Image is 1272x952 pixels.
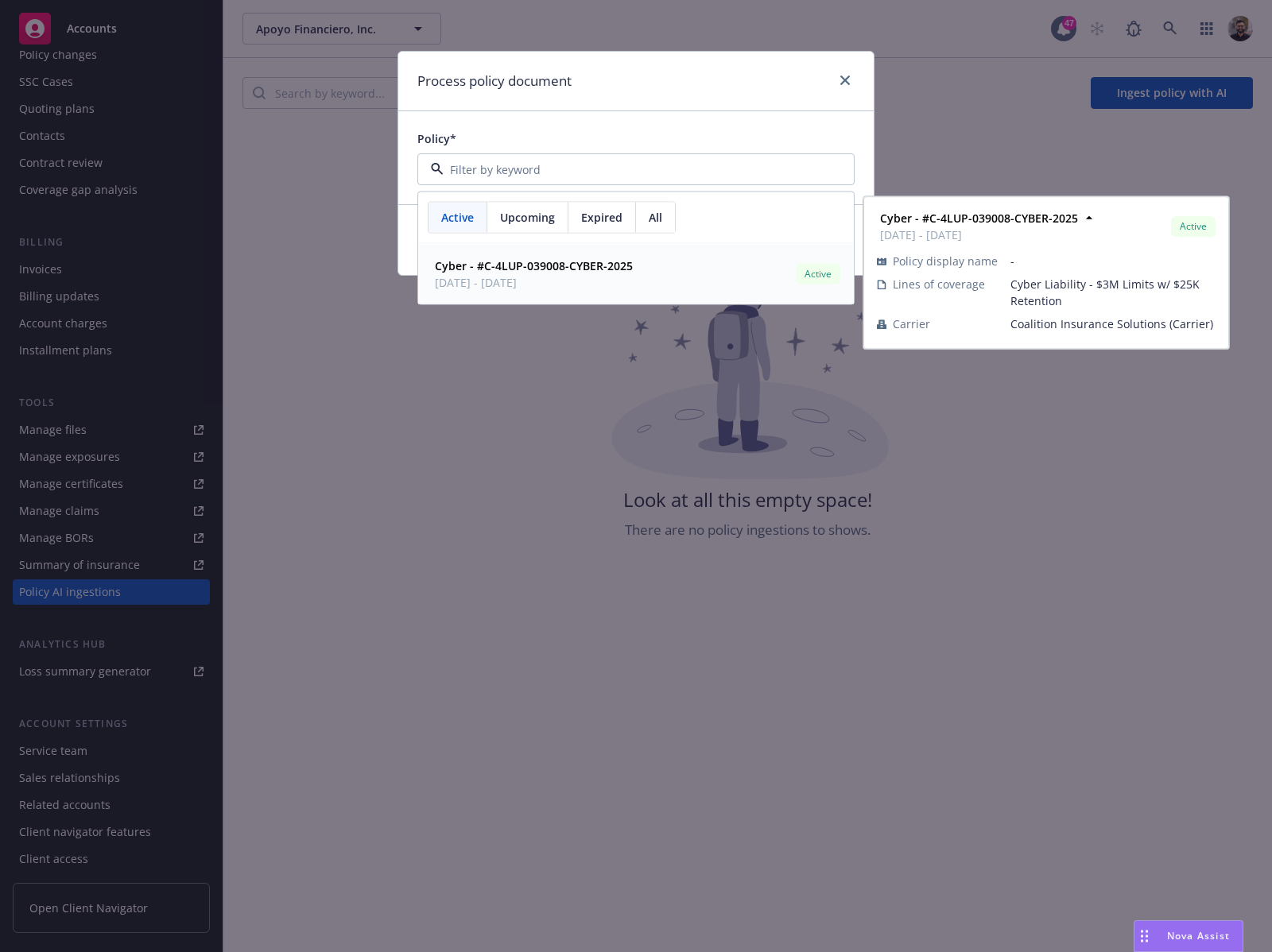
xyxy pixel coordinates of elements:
[1177,219,1209,234] span: Active
[893,253,998,269] span: Policy display name
[1167,929,1230,942] span: Nova Assist
[1134,920,1243,952] button: Nova Assist
[836,71,855,90] a: close
[441,209,474,226] span: Active
[649,209,662,226] span: All
[802,267,834,281] span: Active
[1010,253,1216,269] span: -
[417,71,572,91] h1: Process policy document
[880,226,1078,243] span: [DATE] - [DATE]
[500,209,555,226] span: Upcoming
[1010,276,1216,309] span: Cyber Liability - $3M Limits w/ $25K Retention
[893,315,930,332] span: Carrier
[417,131,456,146] span: Policy*
[435,258,633,273] strong: Cyber - #C-4LUP-039008-CYBER-2025
[880,211,1078,226] strong: Cyber - #C-4LUP-039008-CYBER-2025
[893,276,985,292] span: Lines of coverage
[1010,315,1216,332] span: Coalition Insurance Solutions (Carrier)
[581,209,622,226] span: Expired
[444,161,822,178] input: Filter by keyword
[1134,921,1154,951] div: Drag to move
[435,274,633,291] span: [DATE] - [DATE]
